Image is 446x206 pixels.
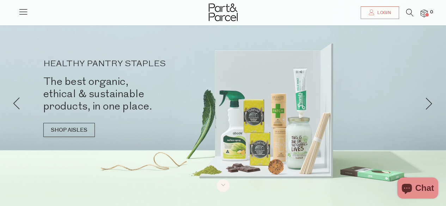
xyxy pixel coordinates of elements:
a: SHOP AISLES [43,123,95,137]
img: Part&Parcel [209,4,238,21]
inbox-online-store-chat: Shopify online store chat [395,177,440,200]
span: 0 [428,9,435,15]
span: Login [375,10,391,16]
p: HEALTHY PANTRY STAPLES [43,60,234,68]
h2: The best organic, ethical & sustainable products, in one place. [43,75,234,112]
a: 0 [421,10,428,17]
a: Login [361,6,399,19]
